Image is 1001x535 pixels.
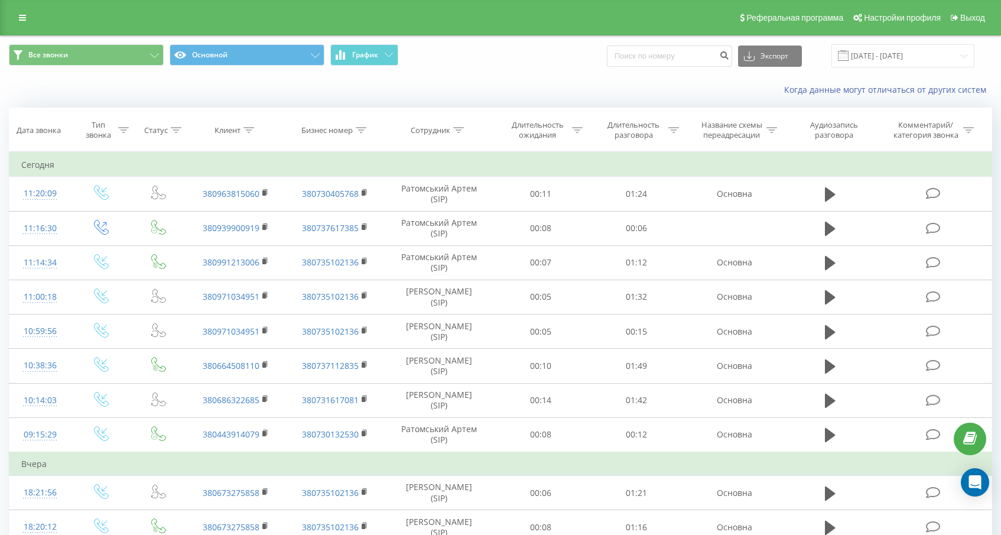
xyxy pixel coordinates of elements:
div: 11:00:18 [21,286,58,309]
div: Сотрудник [411,125,450,135]
div: Длительность ожидания [506,120,569,140]
div: 10:38:36 [21,354,58,377]
a: 380737617385 [302,222,359,234]
div: 10:14:03 [21,389,58,412]
td: [PERSON_NAME] (SIP) [385,383,493,417]
a: 380686322685 [203,394,259,406]
div: Open Intercom Messenger [961,468,989,497]
div: Статус [144,125,168,135]
div: Аудиозапись разговора [796,120,873,140]
div: 09:15:29 [21,423,58,446]
a: 380971034951 [203,291,259,302]
td: 00:14 [493,383,589,417]
td: 00:10 [493,349,589,383]
div: Тип звонка [81,120,115,140]
td: 01:49 [589,349,684,383]
td: 00:12 [589,417,684,452]
div: Длительность разговора [602,120,665,140]
div: 11:14:34 [21,251,58,274]
td: [PERSON_NAME] (SIP) [385,476,493,510]
span: График [352,51,378,59]
a: 380673275858 [203,521,259,533]
a: 380737112835 [302,360,359,371]
td: Основна [684,314,784,349]
td: 00:08 [493,417,589,452]
td: 00:08 [493,211,589,245]
td: 01:32 [589,280,684,314]
button: График [330,44,398,66]
td: 00:11 [493,177,589,211]
a: 380735102136 [302,257,359,268]
td: Ратомський Артем (SIP) [385,211,493,245]
a: 380730405768 [302,188,359,199]
div: 10:59:56 [21,320,58,343]
td: 00:05 [493,314,589,349]
div: Клиент [214,125,240,135]
div: 11:16:30 [21,217,58,240]
span: Все звонки [28,50,68,60]
a: 380673275858 [203,487,259,498]
td: 01:21 [589,476,684,510]
td: Ратомський Артем (SIP) [385,417,493,452]
a: 380735102136 [302,521,359,533]
td: 00:15 [589,314,684,349]
td: 01:12 [589,245,684,280]
a: 380971034951 [203,326,259,337]
a: 380735102136 [302,487,359,498]
td: Основна [684,280,784,314]
a: 380443914079 [203,429,259,440]
td: Вчера [9,452,992,476]
a: Когда данные могут отличаться от других систем [784,84,992,95]
a: 380735102136 [302,326,359,337]
td: 00:06 [493,476,589,510]
td: Основна [684,177,784,211]
a: 380991213006 [203,257,259,268]
td: 00:07 [493,245,589,280]
a: 380939900919 [203,222,259,234]
td: [PERSON_NAME] (SIP) [385,314,493,349]
td: Основна [684,349,784,383]
td: 00:05 [493,280,589,314]
div: Комментарий/категория звонка [891,120,960,140]
td: 01:42 [589,383,684,417]
td: Основна [684,417,784,452]
div: Название схемы переадресации [700,120,763,140]
span: Реферальная программа [746,13,843,22]
button: Экспорт [738,46,802,67]
a: 380963815060 [203,188,259,199]
span: Выход [960,13,985,22]
td: [PERSON_NAME] (SIP) [385,280,493,314]
div: 18:21:56 [21,481,58,504]
div: Дата звонка [17,125,61,135]
button: Все звонки [9,44,164,66]
td: 00:06 [589,211,684,245]
td: Сегодня [9,153,992,177]
a: 380731617081 [302,394,359,406]
td: 01:24 [589,177,684,211]
button: Основной [170,44,324,66]
div: 11:20:09 [21,182,58,205]
td: Ратомський Артем (SIP) [385,177,493,211]
input: Поиск по номеру [607,46,732,67]
td: Основна [684,476,784,510]
a: 380735102136 [302,291,359,302]
td: Основна [684,383,784,417]
a: 380664508110 [203,360,259,371]
span: Настройки профиля [864,13,941,22]
div: Бизнес номер [301,125,353,135]
a: 380730132530 [302,429,359,440]
td: Ратомський Артем (SIP) [385,245,493,280]
td: Основна [684,245,784,280]
td: [PERSON_NAME] (SIP) [385,349,493,383]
